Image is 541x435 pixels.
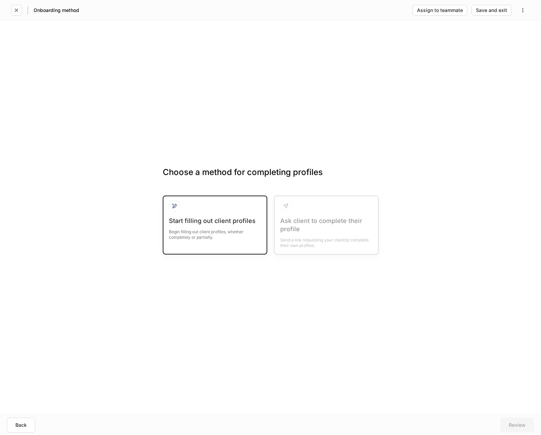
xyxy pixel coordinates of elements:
[34,7,79,14] h5: Onboarding method
[417,8,463,13] div: Assign to teammate
[169,225,261,240] div: Begin filling out client profiles, whether completely or partially.
[163,167,379,189] h3: Choose a method for completing profiles
[476,8,507,13] div: Save and exit
[15,423,27,427] div: Back
[471,5,512,16] button: Save and exit
[7,418,35,433] button: Back
[169,217,261,225] div: Start filling out client profiles
[413,5,467,16] button: Assign to teammate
